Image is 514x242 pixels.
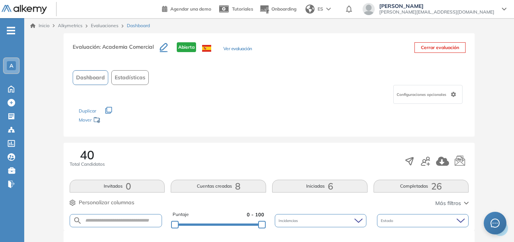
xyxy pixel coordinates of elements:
[326,8,331,11] img: arrow
[70,161,105,168] span: Total Candidatos
[7,30,15,31] i: -
[9,63,13,69] span: A
[70,180,165,193] button: Invitados0
[100,43,154,50] span: : Academia Comercial
[111,70,149,85] button: Estadísticas
[305,5,315,14] img: world
[173,211,189,218] span: Puntaje
[247,211,264,218] span: 0 - 100
[271,6,296,12] span: Onboarding
[162,4,211,13] a: Agendar una demo
[115,74,145,82] span: Estadísticas
[30,22,50,29] a: Inicio
[318,6,323,12] span: ES
[275,214,366,227] div: Incidencias
[58,23,83,28] span: Alkymetrics
[202,45,211,52] img: ESP
[259,1,296,17] button: Onboarding
[73,42,160,58] h3: Evaluación
[73,70,108,85] button: Dashboard
[73,216,82,225] img: SEARCH_ALT
[232,6,253,12] span: Tutoriales
[91,23,118,28] a: Evaluaciones
[70,199,134,207] button: Personalizar columnas
[379,9,494,15] span: [PERSON_NAME][EMAIL_ADDRESS][DOMAIN_NAME]
[377,214,469,227] div: Estado
[393,85,463,104] div: Configuraciones opcionales
[414,42,466,53] button: Cerrar evaluación
[170,6,211,12] span: Agendar una demo
[435,199,461,207] span: Más filtros
[279,218,299,224] span: Incidencias
[127,22,150,29] span: Dashboard
[491,219,500,228] span: message
[76,74,105,82] span: Dashboard
[435,199,469,207] button: Más filtros
[379,3,494,9] span: [PERSON_NAME]
[79,114,154,128] div: Mover
[2,5,47,14] img: Logo
[177,42,196,52] span: Abierta
[171,180,266,193] button: Cuentas creadas8
[397,92,448,97] span: Configuraciones opcionales
[80,149,94,161] span: 40
[223,45,252,53] button: Ver evaluación
[79,199,134,207] span: Personalizar columnas
[79,108,96,114] span: Duplicar
[381,218,395,224] span: Estado
[374,180,469,193] button: Completadas26
[272,180,368,193] button: Iniciadas6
